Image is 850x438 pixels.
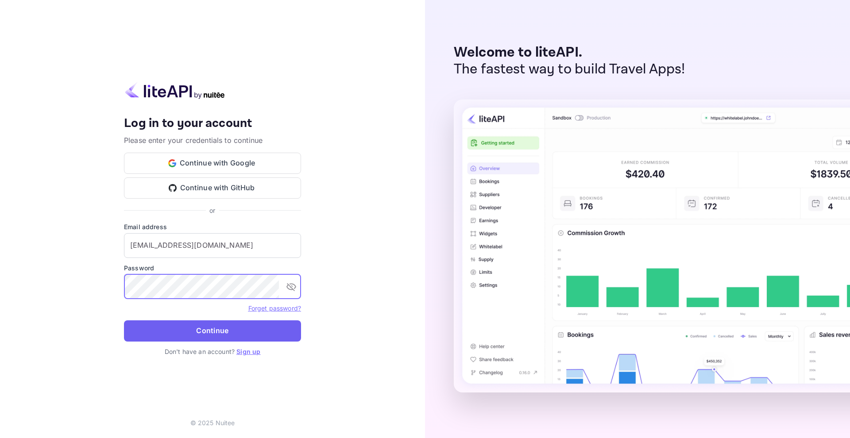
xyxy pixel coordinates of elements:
p: Welcome to liteAPI. [454,44,685,61]
p: The fastest way to build Travel Apps! [454,61,685,78]
p: or [209,206,215,215]
h4: Log in to your account [124,116,301,131]
a: Sign up [236,348,260,355]
button: Continue with GitHub [124,177,301,199]
p: © 2025 Nuitee [190,418,235,427]
button: toggle password visibility [282,278,300,296]
a: Forget password? [248,304,301,312]
img: liteapi [124,82,226,99]
p: Please enter your credentials to continue [124,135,301,146]
button: Continue [124,320,301,342]
button: Continue with Google [124,153,301,174]
p: Don't have an account? [124,347,301,356]
label: Email address [124,222,301,231]
label: Password [124,263,301,273]
input: Enter your email address [124,233,301,258]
